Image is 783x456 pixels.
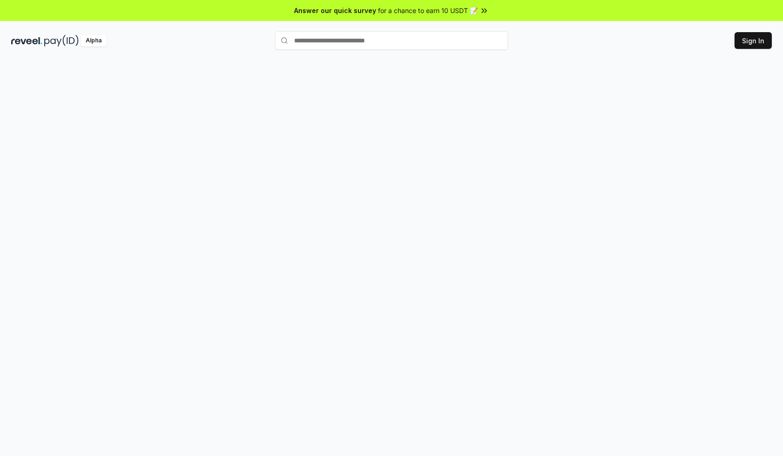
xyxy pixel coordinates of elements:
[11,35,42,47] img: reveel_dark
[294,6,376,15] span: Answer our quick survey
[378,6,478,15] span: for a chance to earn 10 USDT 📝
[44,35,79,47] img: pay_id
[735,32,772,49] button: Sign In
[81,35,107,47] div: Alpha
